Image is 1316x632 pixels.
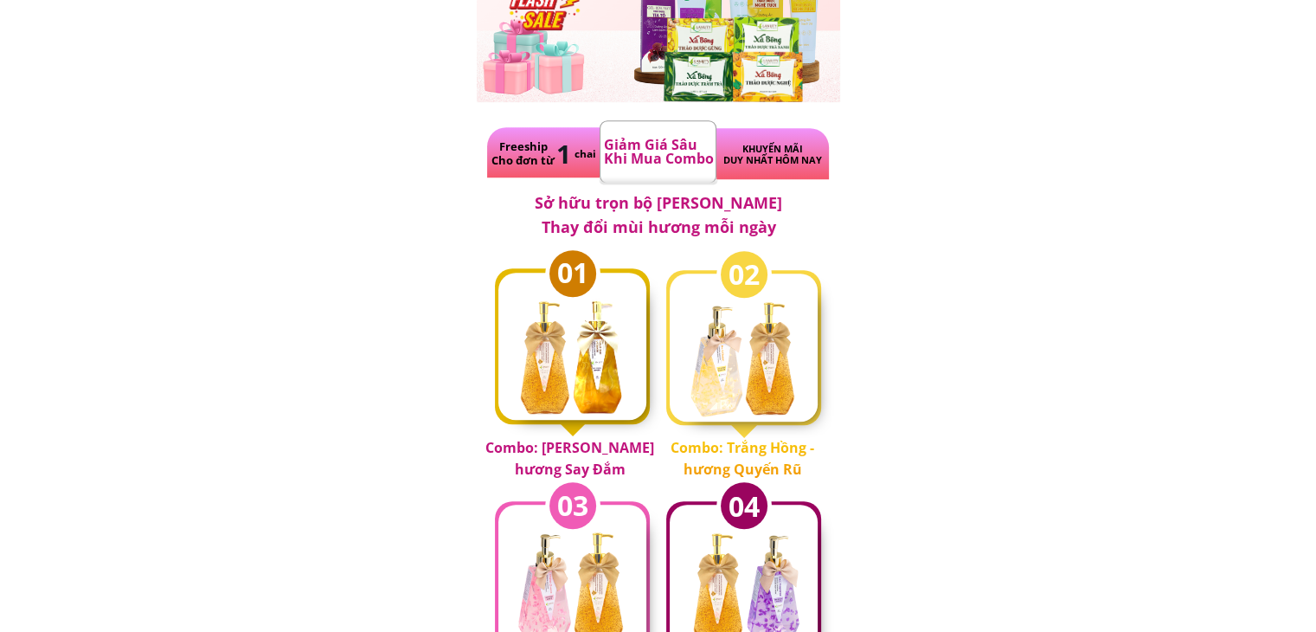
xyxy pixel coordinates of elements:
h1: 01 [554,250,592,294]
h3: chai [575,148,601,160]
h3: Combo: [PERSON_NAME] hương Say Đắm [477,437,664,481]
h1: 02 [725,252,763,296]
h3: Combo: Trắng Hồng - hương Quyến Rũ [654,437,831,481]
h1: 04 [725,484,763,528]
h3: 1 [552,139,571,170]
h3: Sở hữu trọn bộ [PERSON_NAME] Thay đổi mùi hương mỗi ngày [491,190,827,241]
h3: Giảm Giá Sâu Khi Mua Combo [604,138,726,165]
h1: 03 [554,483,592,527]
h3: Freeship Cho đơn từ [455,140,591,167]
h3: KHUYẾN MÃI DUY NHẤT HÔM NAY [720,143,825,165]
